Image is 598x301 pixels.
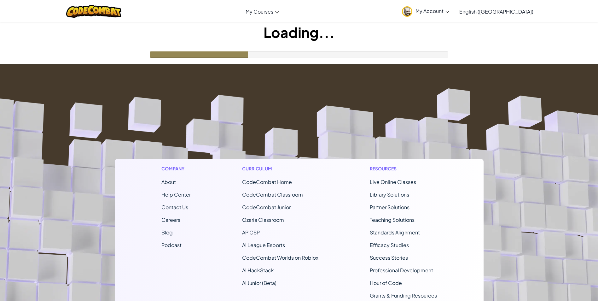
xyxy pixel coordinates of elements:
a: CodeCombat Junior [242,204,291,210]
a: Help Center [161,191,191,198]
a: AP CSP [242,229,260,236]
a: Grants & Funding Resources [370,292,437,299]
img: avatar [402,6,412,17]
h1: Curriculum [242,165,318,172]
h1: Loading... [0,22,598,42]
a: CodeCombat Worlds on Roblox [242,254,318,261]
a: Standards Alignment [370,229,420,236]
a: AI League Esports [242,242,285,248]
a: Careers [161,216,180,223]
a: Podcast [161,242,182,248]
a: Hour of Code [370,280,402,286]
img: CodeCombat logo [66,5,121,18]
a: Library Solutions [370,191,409,198]
span: My Account [415,8,449,14]
h1: Company [161,165,191,172]
a: Teaching Solutions [370,216,415,223]
a: English ([GEOGRAPHIC_DATA]) [456,3,537,20]
h1: Resources [370,165,437,172]
a: About [161,179,176,185]
span: English ([GEOGRAPHIC_DATA]) [459,8,533,15]
span: CodeCombat Home [242,179,292,185]
a: Ozaria Classroom [242,216,284,223]
a: My Account [399,1,452,21]
span: My Courses [246,8,273,15]
a: Professional Development [370,267,433,274]
a: My Courses [242,3,282,20]
a: Partner Solutions [370,204,409,210]
a: AI Junior (Beta) [242,280,276,286]
a: AI HackStack [242,267,274,274]
a: Success Stories [370,254,408,261]
a: Blog [161,229,173,236]
a: Live Online Classes [370,179,416,185]
a: Efficacy Studies [370,242,409,248]
span: Contact Us [161,204,188,210]
a: CodeCombat Classroom [242,191,303,198]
